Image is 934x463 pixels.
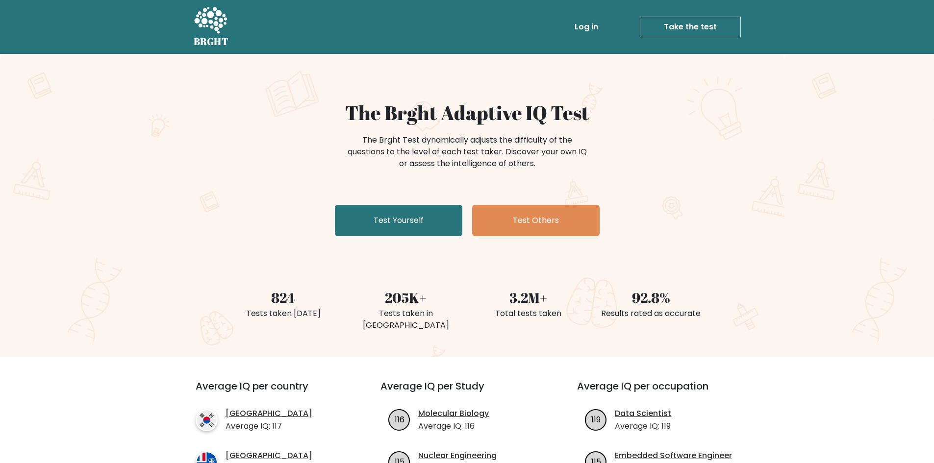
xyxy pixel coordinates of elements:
[226,420,312,432] p: Average IQ: 117
[395,414,404,425] text: 116
[472,205,600,236] a: Test Others
[640,17,741,37] a: Take the test
[596,287,707,308] div: 92.8%
[615,450,732,462] a: Embedded Software Engineer
[418,408,489,419] a: Molecular Biology
[345,134,590,170] div: The Brght Test dynamically adjusts the difficulty of the questions to the level of each test take...
[596,308,707,319] div: Results rated as accurate
[194,4,229,50] a: BRGHT
[228,308,339,319] div: Tests taken [DATE]
[571,17,602,37] a: Log in
[335,205,462,236] a: Test Yourself
[228,287,339,308] div: 824
[418,420,489,432] p: Average IQ: 116
[380,380,554,404] h3: Average IQ per Study
[591,414,601,425] text: 119
[473,287,584,308] div: 3.2M+
[615,420,671,432] p: Average IQ: 119
[577,380,750,404] h3: Average IQ per occupation
[226,408,312,419] a: [GEOGRAPHIC_DATA]
[226,450,312,462] a: [GEOGRAPHIC_DATA]
[196,409,218,431] img: country
[418,450,497,462] a: Nuclear Engineering
[351,287,461,308] div: 205K+
[194,36,229,48] h5: BRGHT
[615,408,671,419] a: Data Scientist
[228,101,707,124] h1: The Brght Adaptive IQ Test
[351,308,461,331] div: Tests taken in [GEOGRAPHIC_DATA]
[196,380,345,404] h3: Average IQ per country
[473,308,584,319] div: Total tests taken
